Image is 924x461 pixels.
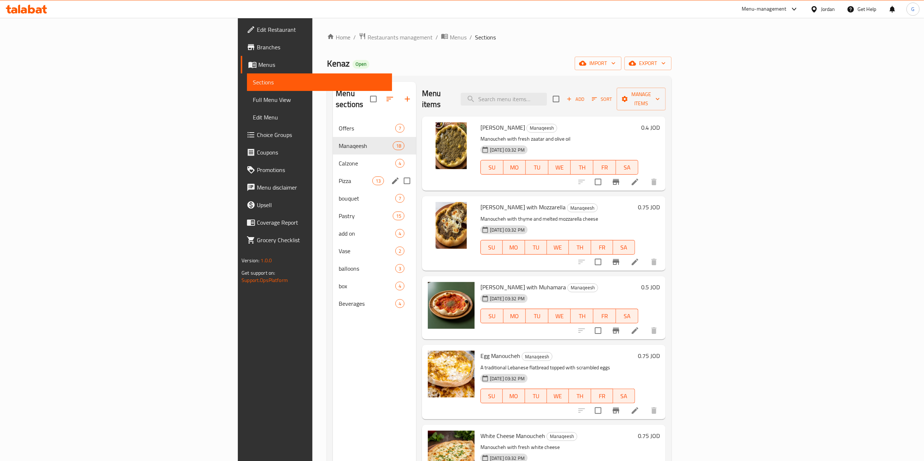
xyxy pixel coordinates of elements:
[257,148,386,157] span: Coupons
[506,242,522,253] span: MO
[564,94,587,105] span: Add item
[480,282,566,293] span: [PERSON_NAME] with Muhamara
[241,196,392,214] a: Upsell
[607,322,625,339] button: Branch-specific-item
[641,122,660,133] h6: 0.4 JOD
[526,160,548,175] button: TU
[484,242,500,253] span: SU
[395,264,404,273] div: items
[645,322,663,339] button: delete
[641,282,660,292] h6: 0.5 JOD
[258,60,386,69] span: Menus
[616,242,632,253] span: SA
[567,203,598,212] div: Manaqeesh
[372,176,384,185] div: items
[241,56,392,73] a: Menus
[396,230,404,237] span: 4
[522,352,552,361] div: Manaqeesh
[480,443,635,452] p: Manoucheh with fresh white cheese
[590,254,606,270] span: Select to update
[428,351,475,397] img: Egg Manoucheh
[645,402,663,419] button: delete
[619,162,636,173] span: SA
[339,124,395,133] div: Offers
[333,207,416,225] div: Pastry15
[373,178,384,184] span: 13
[390,175,401,186] button: edit
[469,33,472,42] li: /
[241,126,392,144] a: Choice Groups
[613,389,635,403] button: SA
[590,323,606,338] span: Select to update
[247,91,392,108] a: Full Menu View
[395,229,404,238] div: items
[339,282,395,290] span: box
[591,240,613,255] button: FR
[572,391,588,401] span: TH
[480,134,638,144] p: Manoucheh with fresh zaatar and olive oil
[333,242,416,260] div: Vase2
[616,160,639,175] button: SA
[395,299,404,308] div: items
[395,124,404,133] div: items
[333,172,416,190] div: Pizza13edit
[548,160,571,175] button: WE
[480,214,635,224] p: Manoucheh with thyme and melted mozzarella cheese
[333,277,416,295] div: box4
[428,282,475,329] img: Zaatar Manoucheh with Muhamara
[572,242,588,253] span: TH
[339,159,395,168] span: Calzone
[522,353,552,361] span: Manaqeesh
[396,300,404,307] span: 4
[607,253,625,271] button: Branch-specific-item
[638,431,660,441] h6: 0.75 JOD
[480,202,566,213] span: [PERSON_NAME] with Mozzarella
[550,242,566,253] span: WE
[339,299,395,308] div: Beverages
[506,162,523,173] span: MO
[617,88,666,110] button: Manage items
[596,162,613,173] span: FR
[529,311,545,321] span: TU
[630,59,666,68] span: export
[480,350,520,361] span: Egg Manoucheh
[480,363,635,372] p: A traditional Lebanese flatbread topped with scrambled eggs
[333,117,416,315] nav: Menu sections
[528,242,544,253] span: TU
[450,33,467,42] span: Menus
[333,119,416,137] div: Offers7
[480,160,503,175] button: SU
[590,94,614,105] button: Sort
[241,161,392,179] a: Promotions
[581,59,616,68] span: import
[396,265,404,272] span: 3
[506,311,523,321] span: MO
[487,375,528,382] span: [DATE] 03:32 PM
[339,247,395,255] div: Vase
[436,33,438,42] li: /
[506,391,522,401] span: MO
[241,214,392,231] a: Coverage Report
[487,295,528,302] span: [DATE] 03:32 PM
[528,391,544,401] span: TU
[525,389,547,403] button: TU
[547,432,577,441] span: Manaqeesh
[503,389,525,403] button: MO
[638,202,660,212] h6: 0.75 JOD
[241,179,392,196] a: Menu disclaimer
[253,113,386,122] span: Edit Menu
[574,311,590,321] span: TH
[441,33,467,42] a: Menus
[568,283,598,292] span: Manaqeesh
[339,229,395,238] div: add on
[247,108,392,126] a: Edit Menu
[257,165,386,174] span: Promotions
[616,391,632,401] span: SA
[393,142,404,149] span: 18
[529,162,545,173] span: TU
[484,162,501,173] span: SU
[339,264,395,273] span: balloons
